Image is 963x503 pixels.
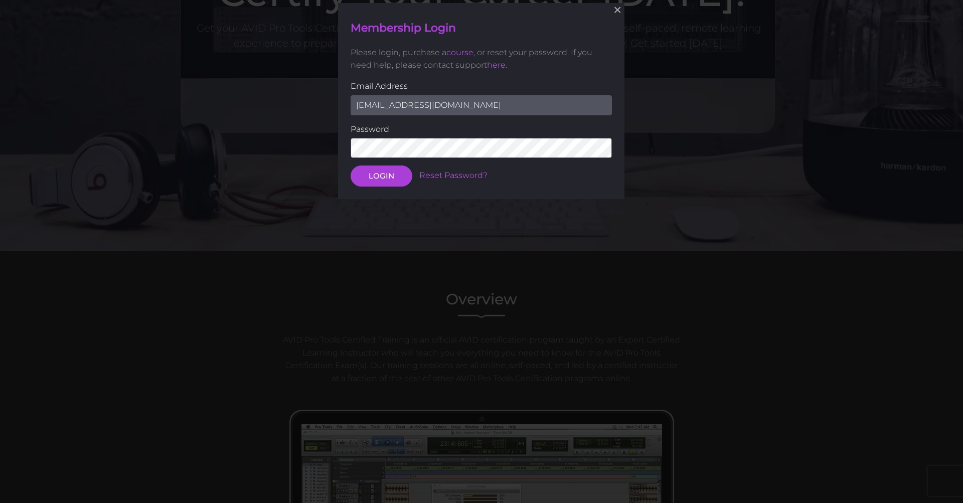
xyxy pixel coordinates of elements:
[351,46,612,72] p: Please login, purchase a , or reset your password. If you need help, please contact support .
[351,21,612,36] h4: Membership Login
[351,80,612,93] label: Email Address
[351,122,612,135] label: Password
[351,165,412,187] button: LOGIN
[446,48,473,57] a: course
[487,60,506,70] a: here
[419,171,488,180] a: Reset Password?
